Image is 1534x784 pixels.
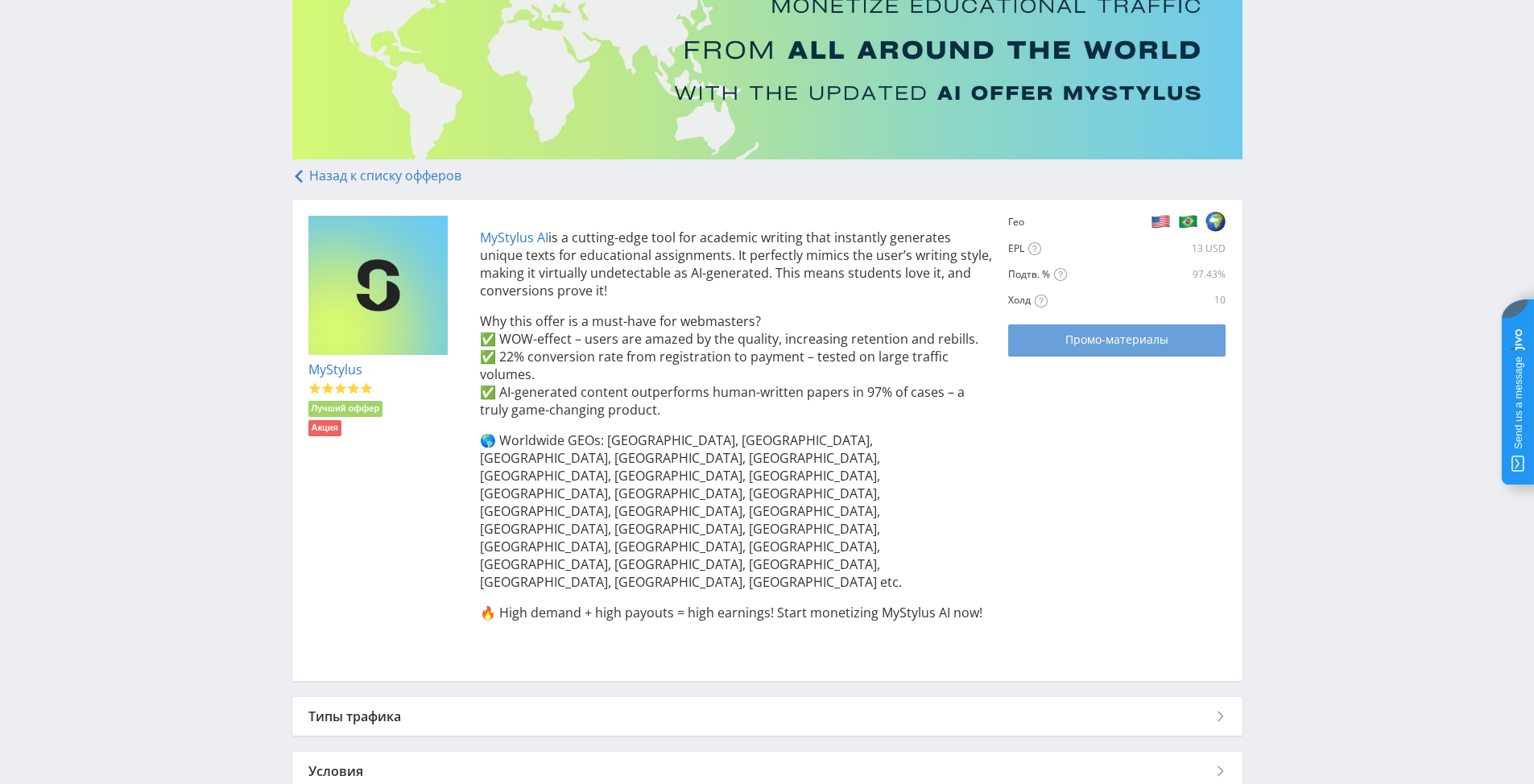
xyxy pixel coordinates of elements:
[1063,242,1226,255] div: 13 USD
[1008,294,1152,307] div: Холд
[308,420,341,436] li: Акция
[1156,268,1226,281] div: 97.43%
[1008,268,1152,282] div: Подтв. %
[1008,242,1060,256] div: EPL
[1178,211,1198,232] img: f6d4d8a03f8825964ffc357a2a065abb.png
[292,697,1242,736] div: Типы трафика
[1156,294,1226,307] div: 10
[480,431,993,591] p: 🌎 Worldwide GEOs: [GEOGRAPHIC_DATA], [GEOGRAPHIC_DATA], [GEOGRAPHIC_DATA], [GEOGRAPHIC_DATA], [GE...
[480,229,993,299] p: is a cutting-edge tool for academic writing that instantly generates unique texts for educational...
[1065,333,1168,346] span: Промо-материалы
[480,312,993,419] p: Why this offer is a must-have for webmasters? ✅ WOW-effect – users are amazed by the quality, inc...
[480,229,548,246] a: MyStylus AI
[480,604,993,621] p: 🔥 High demand + high payouts = high earnings! Start monetizing MyStylus AI now!
[308,361,362,378] a: MyStylus
[1205,211,1226,232] img: 8ccb95d6cbc0ca5a259a7000f084d08e.png
[1008,324,1226,357] a: Промо-материалы
[292,167,461,184] a: Назад к списку офферов
[308,216,449,356] img: e836bfbd110e4da5150580c9a99ecb16.png
[1008,216,1060,229] div: Гео
[1151,211,1171,232] img: b2e5cb7c326a8f2fba0c03a72091f869.png
[308,401,383,417] li: Лучший оффер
